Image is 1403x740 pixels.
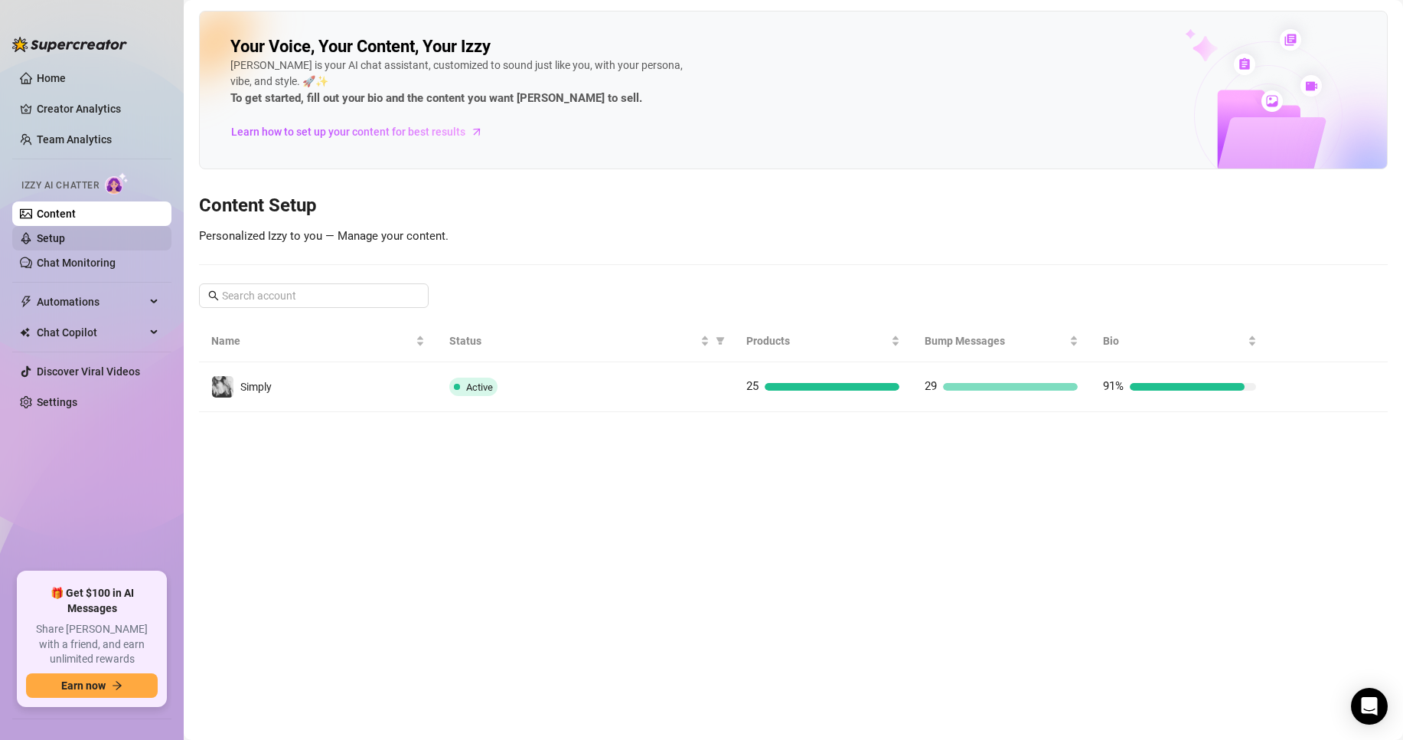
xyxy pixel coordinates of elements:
[21,178,99,193] span: Izzy AI Chatter
[61,679,106,692] span: Earn now
[37,320,145,345] span: Chat Copilot
[746,332,888,349] span: Products
[199,229,449,243] span: Personalized Izzy to you — Manage your content.
[37,365,140,378] a: Discover Viral Videos
[112,680,122,691] span: arrow-right
[20,296,32,308] span: thunderbolt
[230,36,491,57] h2: Your Voice, Your Content, Your Izzy
[37,72,66,84] a: Home
[37,257,116,269] a: Chat Monitoring
[925,379,937,393] span: 29
[713,329,728,352] span: filter
[212,376,233,398] img: Simply
[1351,688,1388,725] div: Open Intercom Messenger
[240,381,272,393] span: Simply
[37,208,76,220] a: Content
[230,91,642,105] strong: To get started, fill out your bio and the content you want [PERSON_NAME] to sell.
[746,379,759,393] span: 25
[734,320,912,362] th: Products
[925,332,1066,349] span: Bump Messages
[37,290,145,314] span: Automations
[1103,379,1124,393] span: 91%
[26,673,158,698] button: Earn nowarrow-right
[208,290,219,301] span: search
[222,287,407,304] input: Search account
[37,133,112,146] a: Team Analytics
[1150,12,1387,169] img: ai-chatter-content-library-cLFOSyPT.png
[449,332,697,349] span: Status
[37,232,65,244] a: Setup
[26,586,158,616] span: 🎁 Get $100 in AI Messages
[230,120,494,144] a: Learn how to set up your content for best results
[437,320,734,362] th: Status
[37,396,77,408] a: Settings
[1103,332,1245,349] span: Bio
[466,381,493,393] span: Active
[12,37,127,52] img: logo-BBDzfeDw.svg
[199,194,1388,218] h3: Content Setup
[912,320,1091,362] th: Bump Messages
[105,172,129,195] img: AI Chatter
[26,622,158,667] span: Share [PERSON_NAME] with a friend, and earn unlimited rewards
[230,57,690,108] div: [PERSON_NAME] is your AI chat assistant, customized to sound just like you, with your persona, vi...
[231,123,465,140] span: Learn how to set up your content for best results
[716,336,725,345] span: filter
[199,320,437,362] th: Name
[37,97,159,121] a: Creator Analytics
[20,327,30,338] img: Chat Copilot
[469,124,485,139] span: arrow-right
[211,332,413,349] span: Name
[1091,320,1269,362] th: Bio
